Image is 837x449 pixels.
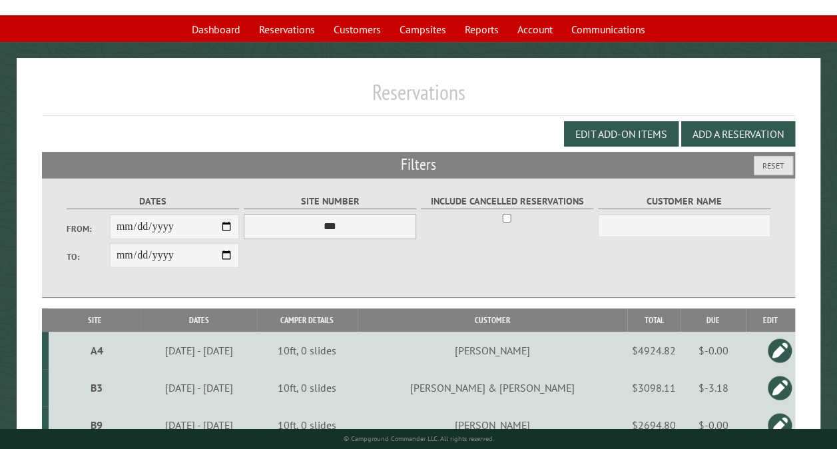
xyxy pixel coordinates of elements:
th: Edit [746,308,795,332]
button: Edit Add-on Items [564,121,679,147]
td: [PERSON_NAME] [358,332,627,369]
button: Reset [754,156,793,175]
td: $-3.18 [681,369,746,406]
div: [DATE] - [DATE] [143,344,254,357]
h1: Reservations [42,79,795,116]
button: Add a Reservation [681,121,795,147]
label: To: [67,250,110,263]
a: Communications [563,17,653,42]
small: © Campground Commander LLC. All rights reserved. [344,434,494,443]
label: Customer Name [598,194,770,209]
td: 10ft, 0 slides [257,406,358,444]
div: [DATE] - [DATE] [143,381,254,394]
th: Total [627,308,681,332]
a: Dashboard [184,17,248,42]
td: $3098.11 [627,369,681,406]
th: Site [49,308,141,332]
label: Site Number [244,194,416,209]
label: Include Cancelled Reservations [421,194,593,209]
a: Campsites [392,17,454,42]
td: 10ft, 0 slides [257,332,358,369]
label: From: [67,223,110,235]
td: [PERSON_NAME] [358,406,627,444]
div: A4 [54,344,139,357]
td: [PERSON_NAME] & [PERSON_NAME] [358,369,627,406]
th: Customer [358,308,627,332]
label: Dates [67,194,239,209]
a: Customers [326,17,389,42]
div: B3 [54,381,139,394]
div: B9 [54,418,139,432]
th: Due [681,308,746,332]
div: [DATE] - [DATE] [143,418,254,432]
th: Camper Details [257,308,358,332]
h2: Filters [42,152,795,177]
td: $4924.82 [627,332,681,369]
td: $-0.00 [681,406,746,444]
a: Account [509,17,561,42]
a: Reservations [251,17,323,42]
td: $2694.80 [627,406,681,444]
td: $-0.00 [681,332,746,369]
th: Dates [141,308,256,332]
a: Reports [457,17,507,42]
td: 10ft, 0 slides [257,369,358,406]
